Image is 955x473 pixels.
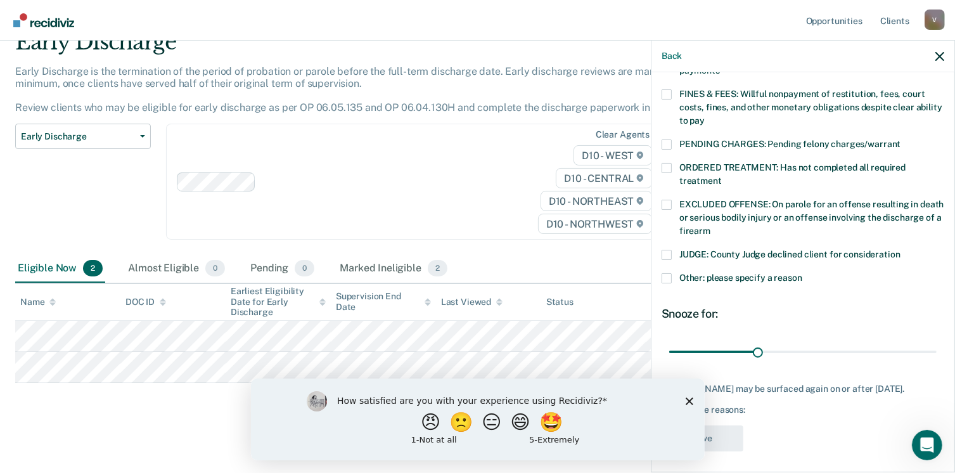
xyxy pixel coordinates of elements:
[15,29,731,65] div: Early Discharge
[125,255,228,283] div: Almost Eligible
[925,10,945,30] div: V
[596,129,650,140] div: Clear agents
[679,249,901,259] span: JUDGE: County Judge declined client for consideration
[679,273,802,283] span: Other: please specify a reason
[295,260,314,276] span: 0
[679,162,906,186] span: ORDERED TREATMENT: Has not completed all required treatment
[20,297,56,308] div: Name
[205,260,225,276] span: 0
[15,65,696,114] p: Early Discharge is the termination of the period of probation or parole before the full-term disc...
[662,405,944,415] div: Not eligible reasons:
[231,286,326,318] div: Earliest Eligibility Date for Early Discharge
[538,214,652,234] span: D10 - NORTHWEST
[912,430,942,460] iframe: Intercom live chat
[337,255,450,283] div: Marked Ineligible
[125,297,166,308] div: DOC ID
[21,131,135,142] span: Early Discharge
[248,255,317,283] div: Pending
[336,291,431,313] div: Supervision End Date
[679,89,942,126] span: FINES & FEES: Willful nonpayment of restitution, fees, court costs, fines, and other monetary obl...
[546,297,574,308] div: Status
[662,307,944,321] div: Snooze for:
[428,260,447,276] span: 2
[83,260,103,276] span: 2
[251,379,705,460] iframe: Survey by Kim from Recidiviz
[679,199,944,236] span: EXCLUDED OFFENSE: On parole for an offense resulting in death or serious bodily injury or an offe...
[15,255,105,283] div: Eligible Now
[662,51,682,62] button: Back
[556,168,652,188] span: D10 - CENTRAL
[441,297,503,308] div: Last Viewed
[662,384,944,394] div: [PERSON_NAME] may be surfaced again on or after [DATE].
[925,10,945,30] button: Profile dropdown button
[574,145,652,165] span: D10 - WEST
[679,139,901,149] span: PENDING CHARGES: Pending felony charges/warrant
[13,13,74,27] img: Recidiviz
[541,191,652,211] span: D10 - NORTHEAST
